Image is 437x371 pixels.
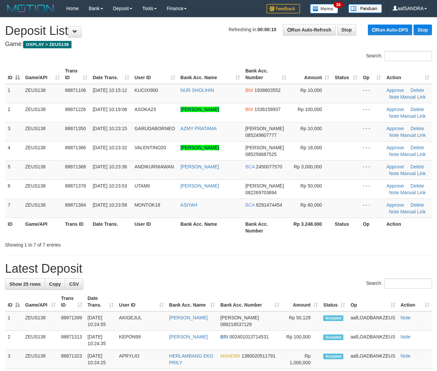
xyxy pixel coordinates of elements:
[398,292,432,311] th: Action: activate to sort column ascending
[65,202,86,208] span: 88871384
[389,171,399,176] a: Note
[65,145,86,150] span: 88871366
[323,315,343,321] span: Accepted
[178,65,243,84] th: Bank Acc. Name: activate to sort column ascending
[300,145,322,150] span: Rp 18,000
[5,239,177,248] div: Showing 1 to 7 of 7 entries
[220,353,240,359] span: MANDIRI
[386,183,404,189] a: Approve
[85,331,116,350] td: [DATE] 10:24:35
[22,179,62,199] td: ZEUS138
[282,331,321,350] td: Rp 100,000
[256,202,282,208] span: Copy 8291474454 to clipboard
[389,132,399,138] a: Note
[85,292,116,311] th: Date Trans.: activate to sort column ascending
[254,107,281,112] span: Copy 1536158937 to clipboard
[132,218,178,237] th: User ID
[282,350,321,369] td: Rp 1,000,000
[410,202,424,208] a: Delete
[93,183,127,189] span: [DATE] 10:23:53
[93,164,127,169] span: [DATE] 10:23:36
[45,278,65,290] a: Copy
[401,334,411,339] a: Note
[360,218,384,237] th: Op
[366,51,432,61] label: Search:
[135,183,150,189] span: UTAMII
[220,315,259,320] span: [PERSON_NAME]
[116,292,166,311] th: User ID: activate to sort column ascending
[169,315,208,320] a: [PERSON_NAME]
[22,65,62,84] th: Game/API: activate to sort column ascending
[245,202,255,208] span: BCA
[386,107,404,112] a: Approve
[254,88,281,93] span: Copy 1938803552 to clipboard
[230,334,269,339] span: Copy 002401013714531 to clipboard
[300,183,322,189] span: Rp 50,000
[178,218,243,237] th: Bank Acc. Name
[257,27,276,32] strong: 00:00:10
[360,122,384,141] td: - - -
[332,218,360,237] th: Status
[135,107,156,112] span: ASOKA23
[62,65,90,84] th: Trans ID: activate to sort column ascending
[245,107,253,112] span: BNI
[5,65,22,84] th: ID: activate to sort column descending
[90,218,132,237] th: Date Trans.
[386,145,404,150] a: Approve
[22,199,62,218] td: ZEUS138
[169,334,208,339] a: [PERSON_NAME]
[384,278,432,288] input: Search:
[360,141,384,160] td: - - -
[229,27,276,32] span: Refreshing in:
[69,281,79,287] span: CSV
[181,145,219,150] a: [PERSON_NAME]
[58,331,85,350] td: 88871313
[93,107,127,112] span: [DATE] 10:19:06
[132,65,178,84] th: User ID: activate to sort column ascending
[22,122,62,141] td: ZEUS138
[93,126,127,131] span: [DATE] 10:23:15
[22,218,62,237] th: Game/API
[22,103,62,122] td: ZEUS138
[389,113,399,119] a: Note
[386,88,404,93] a: Approve
[410,145,424,150] a: Delete
[23,41,71,48] span: OXPLAY > ZEUS138
[135,88,158,93] span: KUCIXI900
[282,311,321,331] td: Rp 50,129
[300,126,322,131] span: Rp 10,000
[400,132,426,138] a: Manual Link
[93,202,127,208] span: [DATE] 10:23:58
[366,278,432,288] label: Search:
[245,132,277,138] span: Copy 085249807777 to clipboard
[389,209,399,214] a: Note
[22,292,58,311] th: Game/API: activate to sort column ascending
[282,292,321,311] th: Amount: activate to sort column ascending
[389,190,399,195] a: Note
[22,160,62,179] td: ZEUS138
[5,292,22,311] th: ID: activate to sort column descending
[5,3,56,13] img: MOTION_logo.png
[401,315,411,320] a: Note
[348,4,382,13] img: panduan.png
[5,262,432,275] h1: Latest Deposit
[181,107,219,112] a: [PERSON_NAME]
[135,202,160,208] span: MONTOK18
[135,145,166,150] span: VALENTINO20
[181,183,219,189] a: [PERSON_NAME]
[332,65,360,84] th: Status: activate to sort column ascending
[348,311,398,331] td: aafLOADBANKZEUS
[245,190,277,195] span: Copy 082269703694 to clipboard
[298,107,322,112] span: Rp 100,000
[166,292,218,311] th: Bank Acc. Name: activate to sort column ascending
[245,145,284,150] span: [PERSON_NAME]
[5,218,22,237] th: ID
[401,353,411,359] a: Note
[283,24,336,36] a: Run Auto-Refresh
[348,331,398,350] td: aafLOADBANKZEUS
[245,183,284,189] span: [PERSON_NAME]
[58,292,85,311] th: Trans ID: activate to sort column ascending
[410,183,424,189] a: Delete
[400,209,426,214] a: Manual Link
[310,4,338,13] img: Button%20Memo.svg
